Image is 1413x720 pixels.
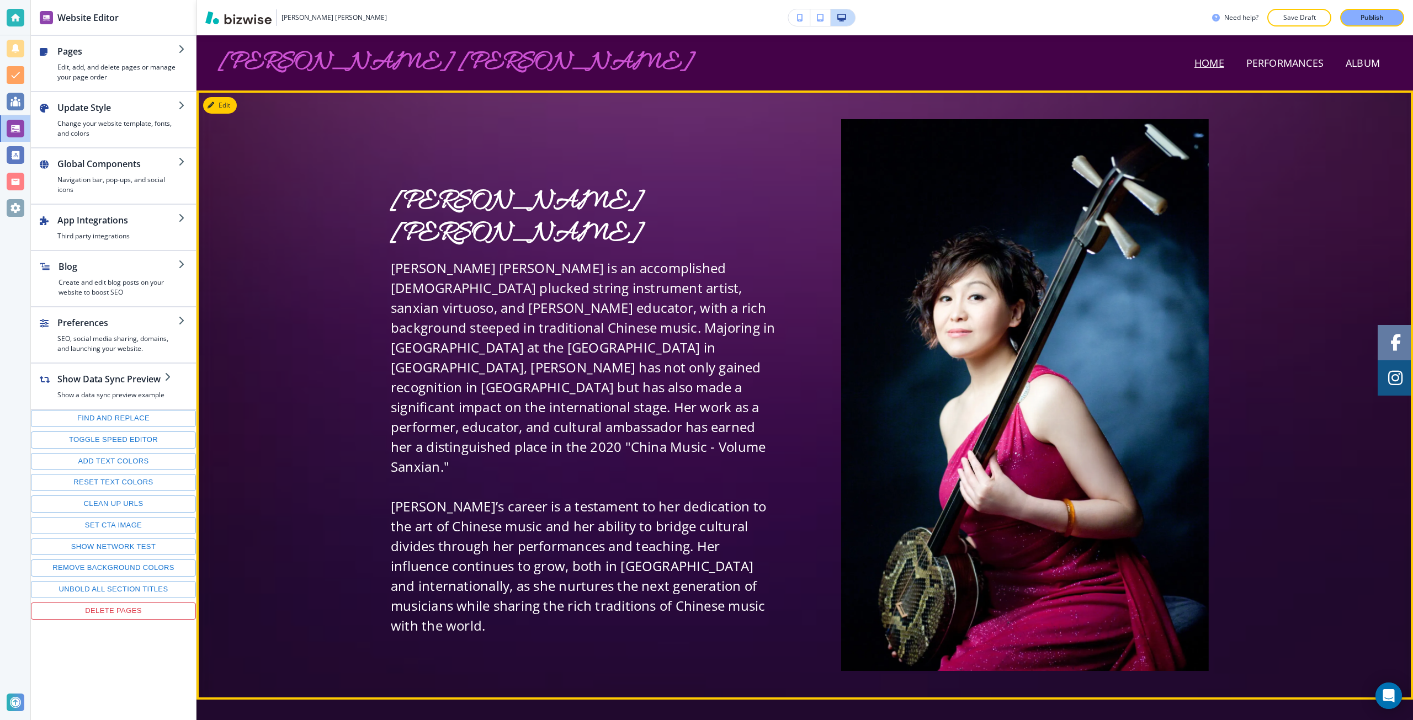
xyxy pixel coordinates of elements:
[57,119,178,138] h4: Change your website template, fonts, and colors
[57,11,119,24] h2: Website Editor
[59,260,178,273] h2: Blog
[31,474,196,491] button: Reset text colors
[203,97,237,114] button: Edit
[40,11,53,24] img: editor icon
[31,148,196,204] button: Global ComponentsNavigation bar, pop-ups, and social icons
[31,364,182,409] button: Show Data Sync PreviewShow a data sync preview example
[57,231,178,241] h4: Third party integrations
[57,214,178,227] h2: App Integrations
[57,175,178,195] h4: Navigation bar, pop-ups, and social icons
[1194,56,1224,71] p: Home
[57,334,178,354] h4: SEO, social media sharing, domains, and launching your website.
[205,9,387,26] button: [PERSON_NAME] [PERSON_NAME]
[391,497,778,636] p: [PERSON_NAME]’s career is a testament to her dedication to the art of Chinese music and her abili...
[31,517,196,534] button: Set CTA image
[1224,13,1258,23] h3: Need help?
[57,316,178,329] h2: Preferences
[31,36,196,91] button: PagesEdit, add, and delete pages or manage your page order
[1378,325,1413,360] a: Social media link to facebook account
[391,184,647,251] span: [PERSON_NAME] [PERSON_NAME]
[1361,13,1384,23] p: Publish
[57,45,178,58] h2: Pages
[31,431,196,449] button: Toggle speed editor
[1340,9,1404,26] button: Publish
[31,307,196,362] button: PreferencesSEO, social media sharing, domains, and launching your website.
[1246,56,1324,71] p: Performances
[31,602,196,620] button: Delete pages
[57,101,178,114] h2: Update Style
[31,538,196,556] button: Show network test
[281,13,387,23] h3: [PERSON_NAME] [PERSON_NAME]
[31,92,196,147] button: Update StyleChange your website template, fonts, and colors
[57,390,164,400] h4: Show a data sync preview example
[31,453,196,470] button: Add text colors
[31,495,196,513] button: Clean up URLs
[205,11,272,24] img: Bizwise Logo
[59,278,178,297] h4: Create and edit blog posts on your website to boost SEO
[31,410,196,427] button: Find and replace
[1375,682,1402,709] div: Open Intercom Messenger
[31,559,196,577] button: Remove background colors
[391,258,778,477] p: [PERSON_NAME] [PERSON_NAME] is an accomplished [DEMOGRAPHIC_DATA] plucked string instrument artis...
[1267,9,1331,26] button: Save Draft
[1346,56,1380,71] p: Album
[57,157,178,170] h2: Global Components
[57,372,164,386] h2: Show Data Sync Preview
[31,251,196,306] button: BlogCreate and edit blog posts on your website to boost SEO
[219,49,693,78] h3: [PERSON_NAME] [PERSON_NAME]
[1378,360,1413,396] a: Social media link to instagram account
[57,62,178,82] h4: Edit, add, and delete pages or manage your page order
[31,581,196,598] button: Unbold all section titles
[1282,13,1317,23] p: Save Draft
[31,205,196,250] button: App IntegrationsThird party integrations
[841,119,1209,671] img: <p><br></p><p><span style="color: rgb(255, 255, 255);">Evelyn Qing Chang</span></p>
